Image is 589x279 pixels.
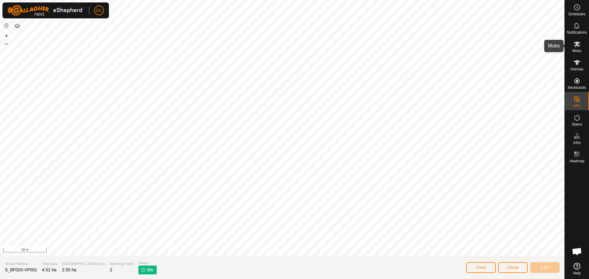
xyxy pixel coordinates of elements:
span: Total Area [42,261,57,266]
img: turn-on [141,267,146,272]
span: Animals [570,67,583,71]
span: [GEOGRAPHIC_DATA] Area [62,261,105,266]
span: S_BF020-VP001 [5,267,37,272]
a: Open chat [568,242,586,261]
span: Notifications [567,31,587,34]
span: On [147,267,153,273]
a: Help [565,260,589,277]
span: Heatmap [569,159,584,163]
img: Gallagher Logo [7,5,84,16]
a: Contact Us [288,248,306,253]
span: 2.55 ha [62,267,76,272]
span: Schedules [568,12,585,16]
button: – [3,40,10,47]
button: + [3,32,10,40]
span: VPs [573,104,580,108]
span: Virtual Paddock [5,261,37,266]
span: View [476,265,486,270]
span: 2 [110,267,112,272]
span: Mobs [572,49,581,53]
span: 4.51 ha [42,267,56,272]
span: Edit [541,265,549,270]
a: Privacy Policy [258,248,281,253]
span: Status [572,123,582,126]
span: Close [507,265,519,270]
button: Close [498,262,528,273]
button: View [466,262,496,273]
button: Edit [530,262,560,273]
span: Infra [573,141,580,145]
button: Reset Map [3,22,10,29]
span: Watering Points [110,261,133,266]
button: Map Layers [13,22,21,30]
span: DC [96,7,102,14]
span: Neckbands [568,86,586,89]
span: Help [573,271,581,275]
span: Status [138,260,156,266]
